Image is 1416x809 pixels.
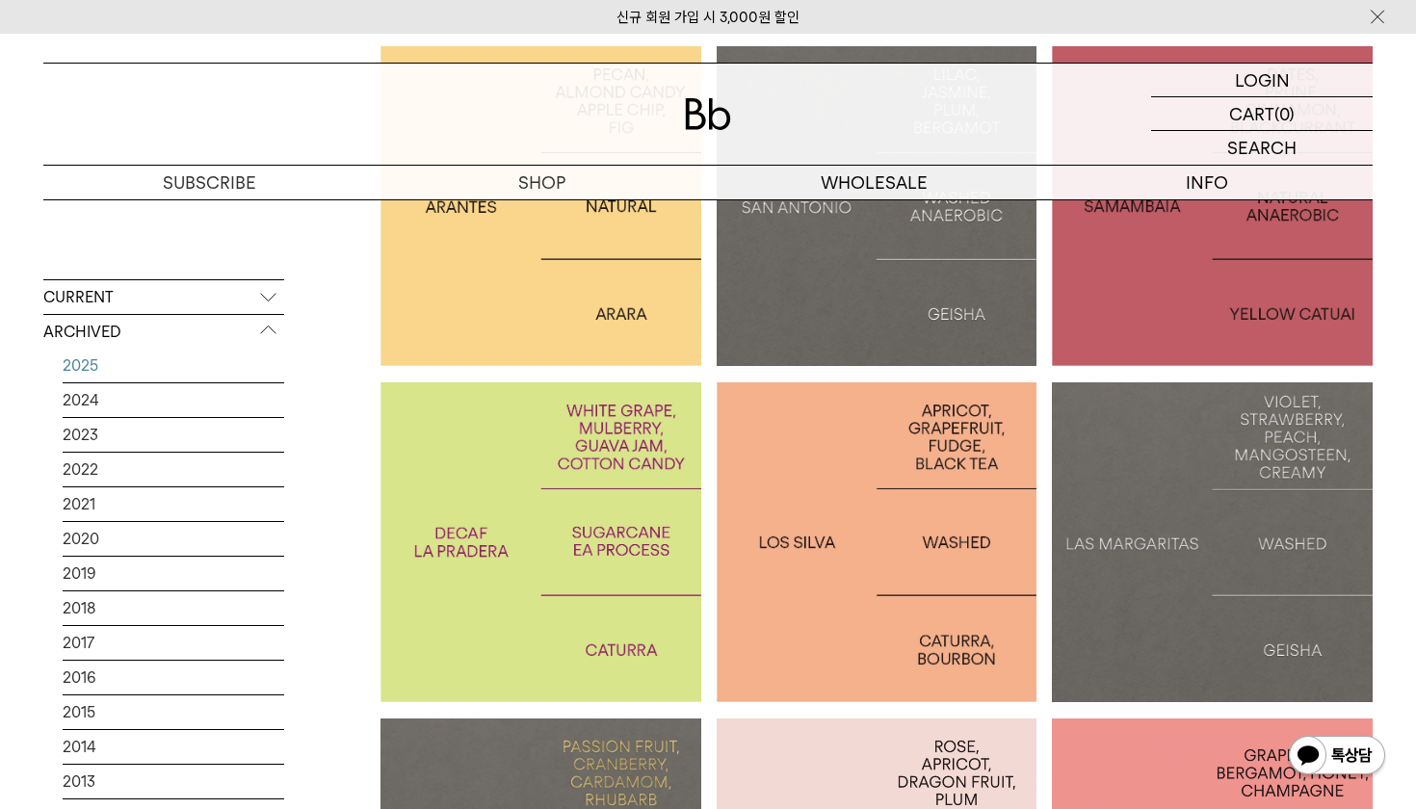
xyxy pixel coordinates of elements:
a: 2021 [63,487,284,521]
a: 2016 [63,661,284,694]
a: 2025 [63,349,284,382]
a: 2013 [63,765,284,798]
a: 2020 [63,522,284,556]
a: 콜롬비아 라 프라데라 디카페인 COLOMBIA LA PRADERA DECAF [380,382,701,703]
a: 2015 [63,695,284,729]
a: 2018 [63,591,284,625]
a: 2023 [63,418,284,452]
p: WHOLESALE [708,166,1040,199]
a: SHOP [376,166,708,199]
p: LOGIN [1235,64,1290,96]
a: 브라질 아란치스BRAZIL ARANTES [380,46,701,367]
p: SEARCH [1227,131,1297,165]
a: LOGIN [1151,64,1373,97]
a: 2019 [63,557,284,590]
a: 라스 마가리타스: 게이샤LAS MARGARITAS: GEISHA [1052,382,1373,703]
img: 로고 [685,98,731,130]
a: 신규 회원 가입 시 3,000원 할인 [616,9,800,26]
p: CURRENT [43,280,284,315]
a: 2014 [63,730,284,764]
a: 2022 [63,453,284,486]
p: INFO [1040,166,1373,199]
img: 카카오톡 채널 1:1 채팅 버튼 [1287,734,1387,780]
a: 산 안토니오: 게이샤SAN ANTONIO: GEISHA [717,46,1037,367]
a: 페루 로스 실바PERU LOS SILVA [717,382,1037,703]
a: SUBSCRIBE [43,166,376,199]
a: 2017 [63,626,284,660]
p: ARCHIVED [43,315,284,350]
p: CART [1229,97,1274,130]
a: CART (0) [1151,97,1373,131]
p: (0) [1274,97,1295,130]
a: 브라질 사맘바이아BRAZIL SAMAMBAIA [1052,46,1373,367]
a: 2024 [63,383,284,417]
